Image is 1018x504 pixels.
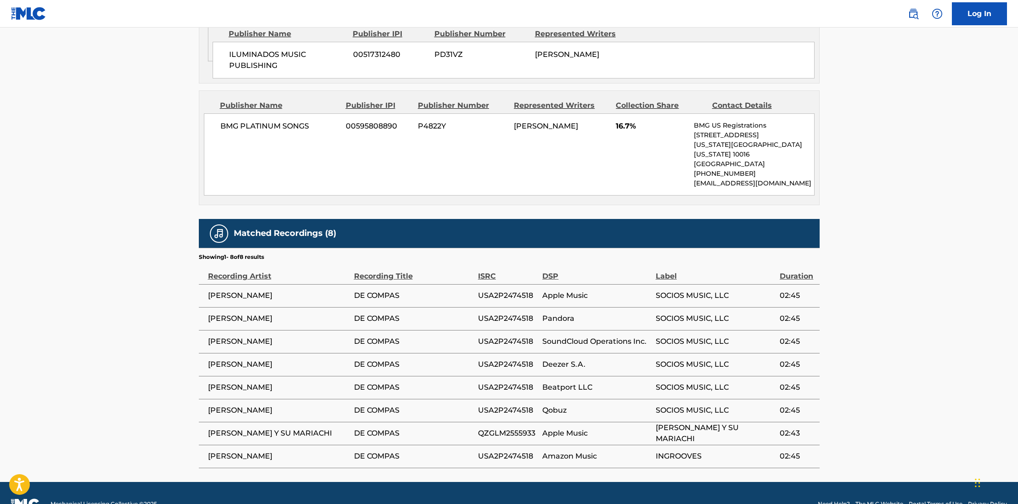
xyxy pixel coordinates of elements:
div: Duration [780,261,815,282]
div: Publisher Name [220,100,339,111]
span: 16.7% [616,121,687,132]
span: 02:45 [780,359,815,370]
img: search [908,8,919,19]
div: Publisher Name [229,28,346,39]
span: [PERSON_NAME] [514,122,578,130]
div: Collection Share [616,100,705,111]
span: ILUMINADOS MUSIC PUBLISHING [229,49,346,71]
span: 02:45 [780,313,815,324]
span: DE COMPAS [354,313,473,324]
span: 02:45 [780,382,815,393]
h5: Matched Recordings (8) [234,228,336,239]
span: Amazon Music [542,451,651,462]
span: 00595808890 [346,121,411,132]
span: Beatport LLC [542,382,651,393]
div: DSP [542,261,651,282]
a: Log In [952,2,1007,25]
div: Drag [975,469,980,497]
span: [PERSON_NAME] [208,290,349,301]
div: Publisher Number [418,100,507,111]
span: DE COMPAS [354,290,473,301]
div: Publisher IPI [346,100,411,111]
span: Pandora [542,313,651,324]
span: 02:43 [780,428,815,439]
span: SOCIOS MUSIC, LLC [656,336,775,347]
span: DE COMPAS [354,382,473,393]
a: Public Search [904,5,922,23]
div: Recording Artist [208,261,349,282]
p: [GEOGRAPHIC_DATA] [694,159,814,169]
p: [EMAIL_ADDRESS][DOMAIN_NAME] [694,179,814,188]
span: [PERSON_NAME] Y SU MARIACHI [208,428,349,439]
span: USA2P2474518 [478,382,538,393]
span: SOCIOS MUSIC, LLC [656,313,775,324]
span: [PERSON_NAME] [208,359,349,370]
p: [US_STATE][GEOGRAPHIC_DATA][US_STATE] 10016 [694,140,814,159]
span: QZGLM2555933 [478,428,538,439]
span: DE COMPAS [354,405,473,416]
span: USA2P2474518 [478,451,538,462]
p: Showing 1 - 8 of 8 results [199,253,264,261]
span: BMG PLATINUM SONGS [220,121,339,132]
span: 02:45 [780,290,815,301]
p: BMG US Registrations [694,121,814,130]
div: Represented Writers [535,28,629,39]
span: SOCIOS MUSIC, LLC [656,359,775,370]
iframe: Chat Widget [972,460,1018,504]
div: Label [656,261,775,282]
span: USA2P2474518 [478,405,538,416]
span: [PERSON_NAME] [208,336,349,347]
span: [PERSON_NAME] [208,313,349,324]
span: USA2P2474518 [478,313,538,324]
span: [PERSON_NAME] [208,451,349,462]
span: SOCIOS MUSIC, LLC [656,290,775,301]
img: help [932,8,943,19]
span: 00517312480 [353,49,427,60]
span: P4822Y [418,121,507,132]
span: Deezer S.A. [542,359,651,370]
span: [PERSON_NAME] Y SU MARIACHI [656,422,775,444]
span: 02:45 [780,336,815,347]
p: [PHONE_NUMBER] [694,169,814,179]
span: DE COMPAS [354,428,473,439]
span: 02:45 [780,405,815,416]
div: ISRC [478,261,538,282]
div: Represented Writers [514,100,609,111]
span: [PERSON_NAME] [535,50,599,59]
div: Publisher Number [434,28,528,39]
div: Recording Title [354,261,473,282]
div: Publisher IPI [353,28,427,39]
span: SoundCloud Operations Inc. [542,336,651,347]
span: SOCIOS MUSIC, LLC [656,382,775,393]
span: DE COMPAS [354,359,473,370]
div: Help [928,5,946,23]
img: MLC Logo [11,7,46,20]
span: Apple Music [542,290,651,301]
span: 02:45 [780,451,815,462]
span: Qobuz [542,405,651,416]
span: DE COMPAS [354,451,473,462]
span: INGROOVES [656,451,775,462]
span: DE COMPAS [354,336,473,347]
span: USA2P2474518 [478,336,538,347]
span: [PERSON_NAME] [208,405,349,416]
span: PD31VZ [434,49,528,60]
img: Matched Recordings [214,228,225,239]
span: SOCIOS MUSIC, LLC [656,405,775,416]
div: Contact Details [712,100,801,111]
span: USA2P2474518 [478,359,538,370]
span: USA2P2474518 [478,290,538,301]
p: [STREET_ADDRESS] [694,130,814,140]
span: [PERSON_NAME] [208,382,349,393]
span: Apple Music [542,428,651,439]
